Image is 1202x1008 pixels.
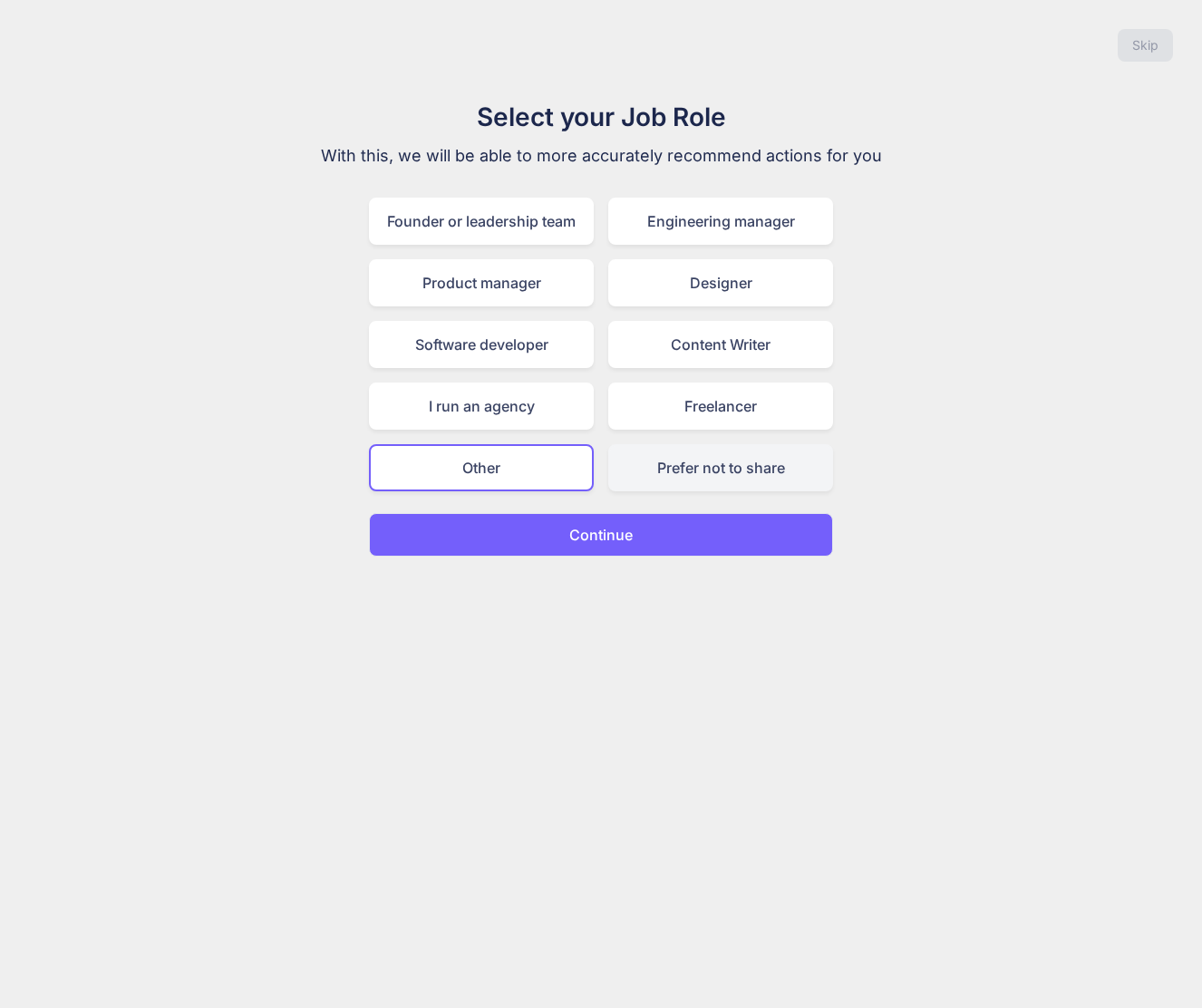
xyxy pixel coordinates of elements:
[369,198,594,245] div: Founder or leadership team
[369,321,594,368] div: Software developer
[569,524,633,546] p: Continue
[369,383,594,430] div: I run an agency
[296,143,906,169] p: With this, we will be able to more accurately recommend actions for you
[369,513,833,557] button: Continue
[608,383,833,430] div: Freelancer
[608,198,833,245] div: Engineering manager
[608,444,833,491] div: Prefer not to share
[369,259,594,306] div: Product manager
[608,259,833,306] div: Designer
[296,98,906,136] h1: Select your Job Role
[369,444,594,491] div: Other
[608,321,833,368] div: Content Writer
[1118,29,1173,62] button: Skip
